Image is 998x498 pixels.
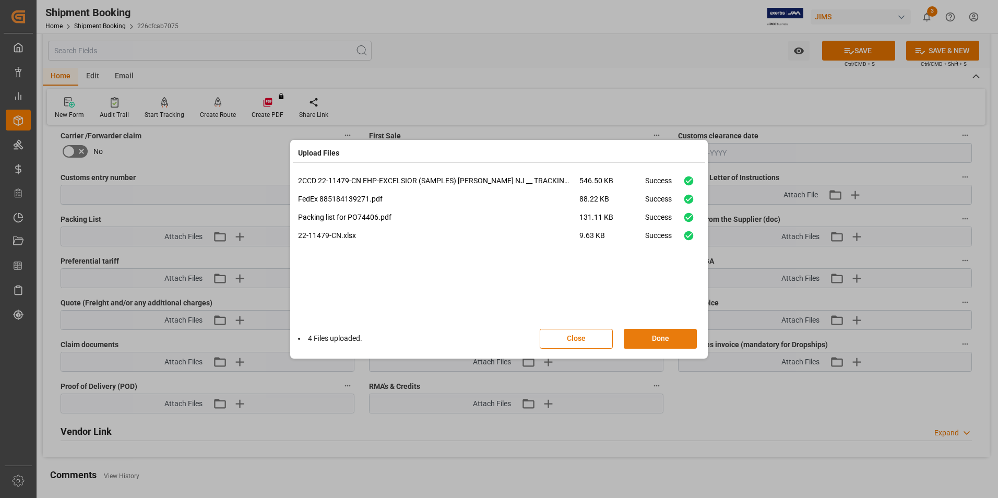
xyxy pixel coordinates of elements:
div: Success [645,230,672,248]
span: 546.50 KB [579,175,645,194]
li: 4 Files uploaded. [298,333,362,344]
span: 131.11 KB [579,212,645,230]
button: Done [624,329,697,349]
span: 88.22 KB [579,194,645,212]
div: Success [645,212,672,230]
button: Close [540,329,613,349]
p: FedEx 885184139271.pdf [298,194,579,205]
h4: Upload Files [298,148,339,159]
p: 2CCD 22-11479-CN EHP-EXCELSIOR (SAMPLES) [PERSON_NAME] NJ __ TRACKING NUMBER 885184139271.msg [298,175,579,186]
p: 22-11479-CN.xlsx [298,230,579,241]
span: 9.63 KB [579,230,645,248]
div: Success [645,194,672,212]
p: Packing list for PO74406.pdf [298,212,579,223]
div: Success [645,175,672,194]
